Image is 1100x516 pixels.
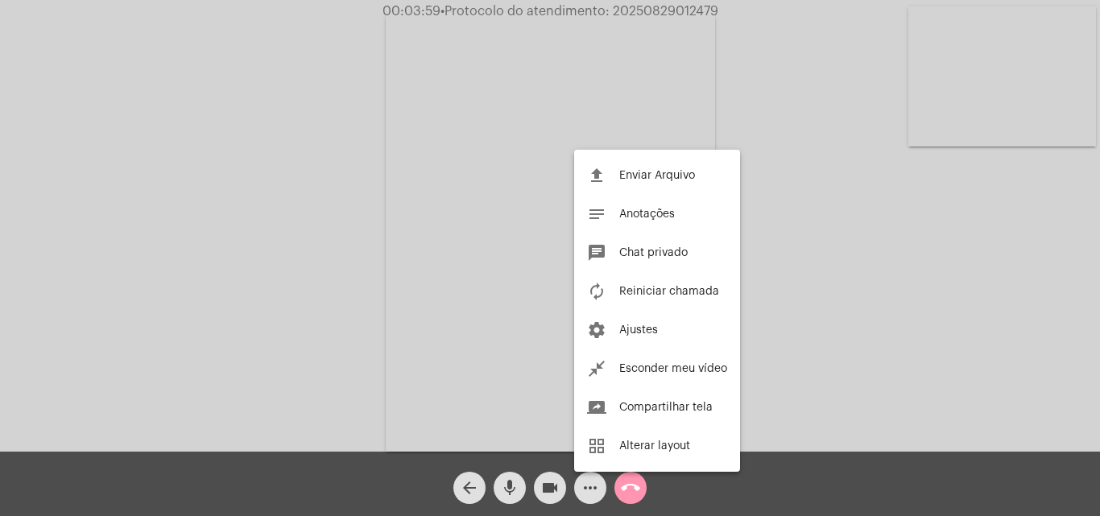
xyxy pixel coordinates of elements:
span: Chat privado [619,247,688,258]
span: Esconder meu vídeo [619,363,727,374]
span: Compartilhar tela [619,402,713,413]
span: Reiniciar chamada [619,286,719,297]
span: Ajustes [619,324,658,336]
mat-icon: grid_view [587,436,606,456]
mat-icon: chat [587,243,606,262]
span: Alterar layout [619,440,690,452]
mat-icon: settings [587,320,606,340]
span: Anotações [619,208,675,220]
mat-icon: autorenew [587,282,606,301]
span: Enviar Arquivo [619,170,695,181]
mat-icon: notes [587,204,606,224]
mat-icon: screen_share [587,398,606,417]
mat-icon: close_fullscreen [587,359,606,378]
mat-icon: file_upload [587,166,606,185]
